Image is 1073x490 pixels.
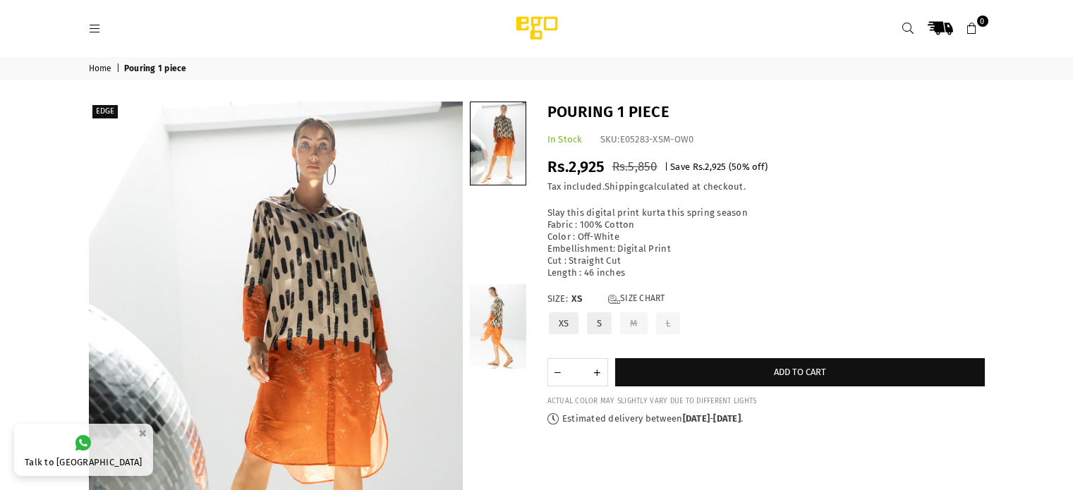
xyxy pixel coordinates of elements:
quantity-input: Quantity [547,358,608,386]
div: Slay this digital print kurta this spring season Fabric : 100% Cotton Color : Off-White Embellish... [547,207,985,278]
time: [DATE] [713,413,741,424]
label: Size: [547,293,985,305]
a: Home [89,63,114,75]
div: Tax included. calculated at checkout. [547,181,985,193]
p: Estimated delivery between - . [547,413,985,425]
label: M [619,311,648,336]
a: Talk to [GEOGRAPHIC_DATA] [14,424,153,476]
span: Rs.5,850 [612,159,657,174]
span: | [116,63,122,75]
h1: Pouring 1 piece [547,102,985,123]
time: [DATE] [683,413,710,424]
span: Pouring 1 piece [124,63,189,75]
img: Ego [477,14,597,42]
a: Size Chart [608,293,665,305]
div: ACTUAL COLOR MAY SLIGHTLY VARY DUE TO DIFFERENT LIGHTS [547,397,985,406]
label: EDGE [92,105,118,118]
span: Rs.2,925 [547,157,605,176]
div: SKU: [600,134,694,146]
span: | [665,161,668,172]
span: Add to cart [774,367,826,377]
span: Rs.2,925 [693,161,727,172]
a: Search [896,16,921,41]
a: Shipping [605,181,644,192]
span: 0 [977,16,988,27]
span: ( % off) [729,161,768,172]
a: 0 [959,16,985,41]
label: L [655,311,681,336]
span: Save [670,161,690,172]
button: × [134,422,151,445]
button: Add to cart [615,358,985,386]
span: XS [571,293,600,305]
a: Menu [83,23,108,33]
label: XS [547,311,581,336]
label: S [586,311,613,336]
span: 50 [732,161,742,172]
nav: breadcrumbs [78,57,995,80]
span: In Stock [547,134,583,145]
span: E05283-XSM-OW0 [620,134,694,145]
